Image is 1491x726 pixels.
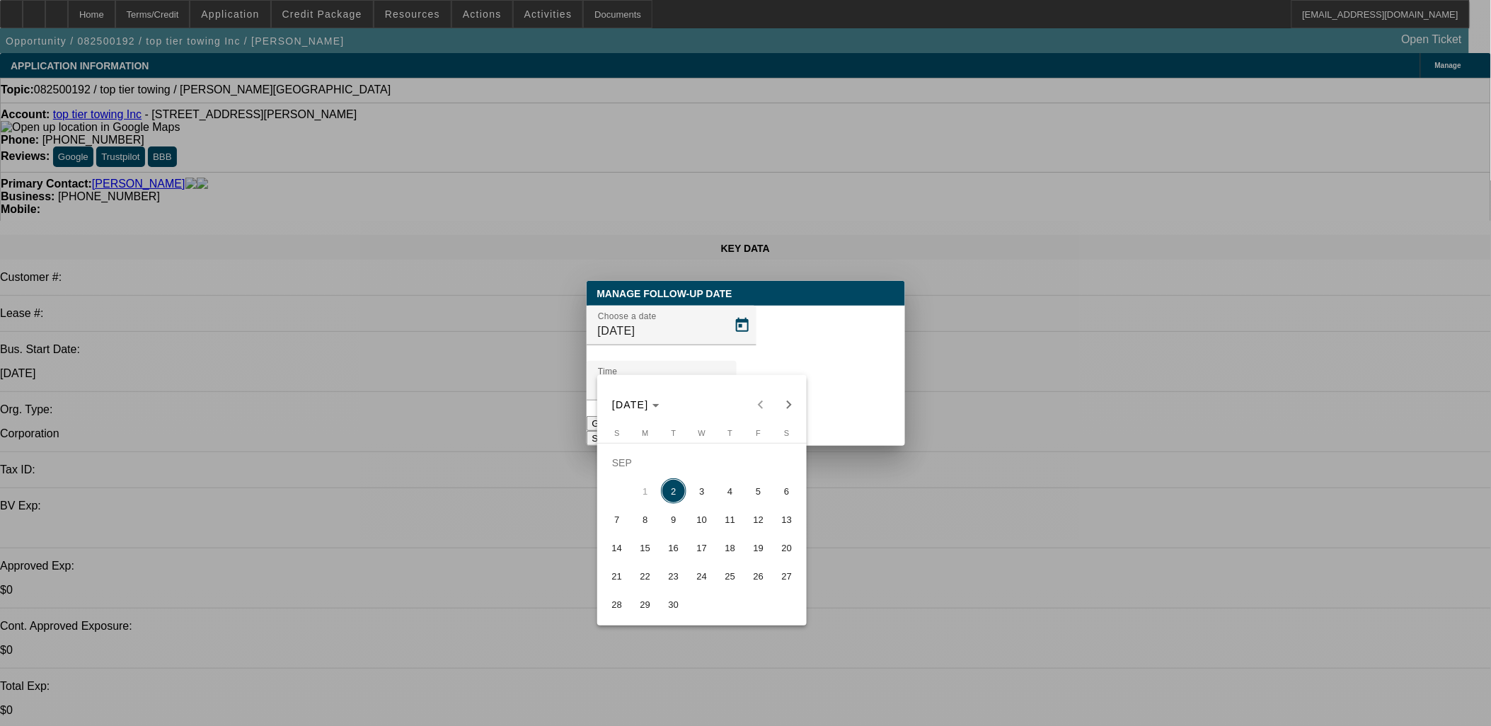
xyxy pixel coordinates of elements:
button: September 13, 2025 [773,505,801,534]
button: September 15, 2025 [631,534,660,562]
button: September 30, 2025 [660,590,688,618]
button: September 8, 2025 [631,505,660,534]
span: 2 [661,478,686,504]
span: W [698,429,706,437]
span: 26 [746,563,771,589]
button: September 26, 2025 [744,562,773,590]
button: September 23, 2025 [660,562,688,590]
button: September 21, 2025 [603,562,631,590]
span: F [756,429,761,437]
span: 9 [661,507,686,532]
span: 3 [689,478,715,504]
span: 11 [718,507,743,532]
td: SEP [603,449,801,477]
span: 22 [633,563,658,589]
span: 19 [746,535,771,560]
button: Choose month and year [606,392,665,417]
button: September 25, 2025 [716,562,744,590]
span: 24 [689,563,715,589]
span: [DATE] [612,399,649,410]
span: 25 [718,563,743,589]
span: 1 [633,478,658,504]
span: T [728,429,733,437]
span: 14 [604,535,630,560]
span: 29 [633,592,658,617]
span: 28 [604,592,630,617]
span: M [642,429,648,437]
span: 13 [774,507,800,532]
span: 23 [661,563,686,589]
button: September 17, 2025 [688,534,716,562]
span: 16 [661,535,686,560]
span: 12 [746,507,771,532]
button: September 5, 2025 [744,477,773,505]
button: September 19, 2025 [744,534,773,562]
button: September 22, 2025 [631,562,660,590]
button: September 24, 2025 [688,562,716,590]
span: 8 [633,507,658,532]
span: S [614,429,619,437]
span: 15 [633,535,658,560]
span: 17 [689,535,715,560]
button: Next month [775,391,803,419]
span: 5 [746,478,771,504]
span: 27 [774,563,800,589]
span: 4 [718,478,743,504]
span: 6 [774,478,800,504]
span: T [672,429,677,437]
span: 7 [604,507,630,532]
span: 21 [604,563,630,589]
span: 20 [774,535,800,560]
button: September 9, 2025 [660,505,688,534]
span: S [784,429,789,437]
button: September 16, 2025 [660,534,688,562]
button: September 6, 2025 [773,477,801,505]
span: 30 [661,592,686,617]
button: September 11, 2025 [716,505,744,534]
button: September 7, 2025 [603,505,631,534]
button: September 3, 2025 [688,477,716,505]
button: September 14, 2025 [603,534,631,562]
button: September 2, 2025 [660,477,688,505]
span: 18 [718,535,743,560]
button: September 1, 2025 [631,477,660,505]
button: September 18, 2025 [716,534,744,562]
span: 10 [689,507,715,532]
button: September 29, 2025 [631,590,660,618]
button: September 12, 2025 [744,505,773,534]
button: September 4, 2025 [716,477,744,505]
button: September 27, 2025 [773,562,801,590]
button: September 10, 2025 [688,505,716,534]
button: September 28, 2025 [603,590,631,618]
button: September 20, 2025 [773,534,801,562]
